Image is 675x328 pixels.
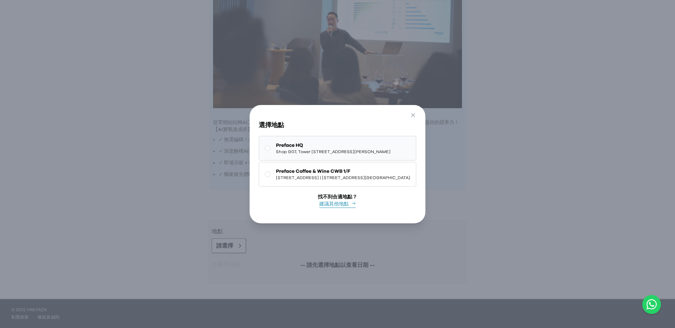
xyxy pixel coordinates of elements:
[276,149,391,155] span: Shop G07, Tower [STREET_ADDRESS][PERSON_NAME]
[259,162,416,186] button: Preface Coffee & Wine CWB 1/F[STREET_ADDRESS] | [STREET_ADDRESS][GEOGRAPHIC_DATA]
[318,193,357,201] div: 找不到合適地點？
[276,168,410,175] span: Preface Coffee & Wine CWB 1/F
[276,175,410,181] span: [STREET_ADDRESS] | [STREET_ADDRESS][GEOGRAPHIC_DATA]
[276,142,391,149] span: Preface HQ
[259,136,416,160] button: Preface HQShop G07, Tower [STREET_ADDRESS][PERSON_NAME]
[259,120,416,130] h3: 選擇地點
[319,201,356,208] button: 建議其他地點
